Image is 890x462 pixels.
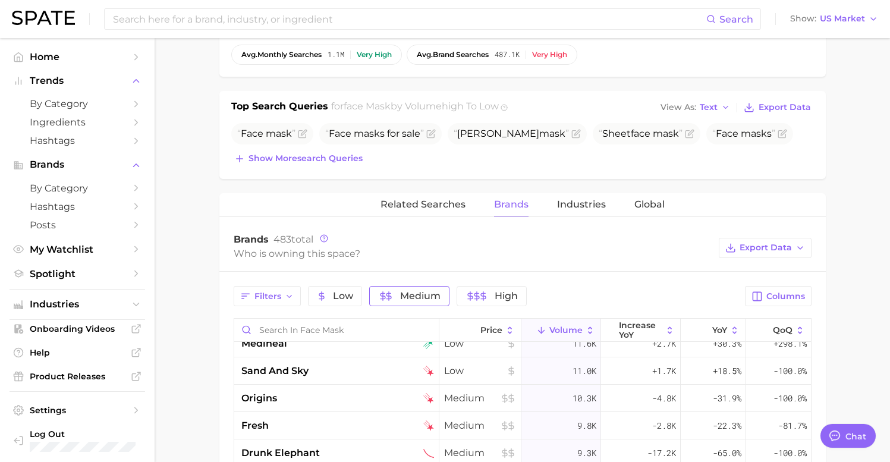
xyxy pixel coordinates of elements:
button: originsfalling starMedium10.3k-4.8k-31.9%-100.0% [234,385,811,412]
span: Low [444,337,516,351]
a: Hashtags [10,131,145,150]
button: Flag as miscategorized or irrelevant [298,129,307,139]
button: Export Data [719,238,812,258]
span: by Category [30,98,125,109]
span: s [712,128,775,139]
h2: for by Volume [331,99,499,116]
span: +30.3% [713,337,741,351]
button: sand and skyfalling starLow11.0k+1.7k+18.5%-100.0% [234,357,811,385]
button: Flag as miscategorized or irrelevant [571,129,581,139]
a: by Category [10,95,145,113]
span: -31.9% [713,391,741,406]
span: Brands [30,159,125,170]
button: Volume [521,319,601,342]
span: Industries [30,299,125,310]
span: QoQ [773,325,792,335]
a: Home [10,48,145,66]
img: falling star [423,393,434,404]
button: avg.brand searches487.1kVery high [407,45,577,65]
button: Columns [745,286,811,306]
a: My Watchlist [10,240,145,259]
span: -2.8k [652,419,676,433]
span: Volume [549,325,583,335]
span: Columns [766,291,805,301]
input: Search here for a brand, industry, or ingredient [112,9,706,29]
button: Filters [234,286,301,306]
span: 483 [273,234,291,245]
button: Show moresearch queries [231,150,366,167]
span: Face [329,128,351,139]
span: -65.0% [713,446,741,460]
span: [PERSON_NAME] [454,128,569,139]
span: Show [790,15,816,22]
span: Export Data [740,243,792,253]
button: ShowUS Market [787,11,881,27]
span: Brands [494,199,529,210]
a: Help [10,344,145,362]
button: Industries [10,296,145,313]
img: SPATE [12,11,75,25]
button: medihealrising starLow11.6k+2.7k+30.3%+298.1% [234,330,811,357]
span: +18.5% [713,364,741,378]
span: 10.3k [573,391,596,406]
span: Ingredients [30,117,125,128]
span: Hashtags [30,201,125,212]
span: High [495,291,518,301]
span: s for sale [325,128,424,139]
span: Spotlight [30,268,125,279]
span: Low [333,291,353,301]
span: Medium [444,391,516,406]
span: -81.7% [778,419,807,433]
img: sustained decliner [423,448,434,458]
span: Log Out [30,429,180,439]
span: -17.2k [647,446,676,460]
span: 487.1k [495,51,520,59]
span: View As [661,104,696,111]
span: -100.0% [773,446,807,460]
span: Product Releases [30,371,125,382]
span: Posts [30,219,125,231]
span: Home [30,51,125,62]
span: Medium [400,291,441,301]
h1: Top Search Queries [231,99,328,116]
button: Export Data [741,99,813,116]
div: Who is owning this space? [234,246,713,262]
span: 11.0k [573,364,596,378]
span: Medium [444,446,516,460]
span: 9.8k [577,419,596,433]
span: +298.1% [773,337,807,351]
button: Trends [10,72,145,90]
div: Very high [532,51,567,59]
span: 11.6k [573,337,596,351]
span: Face [716,128,738,139]
span: YoY [712,325,727,335]
img: rising star [423,338,434,349]
span: by Category [30,183,125,194]
span: monthly searches [241,51,322,59]
button: View AsText [658,100,734,115]
span: mask [741,128,767,139]
img: falling star [423,420,434,431]
button: Flag as miscategorized or irrelevant [426,129,436,139]
span: Related Searches [380,199,466,210]
button: Brands [10,156,145,174]
span: Help [30,347,125,358]
span: -100.0% [773,391,807,406]
a: Onboarding Videos [10,320,145,338]
span: Price [480,325,502,335]
span: -100.0% [773,364,807,378]
span: face [631,128,650,139]
span: Show more search queries [249,153,363,164]
span: sand and sky [241,364,309,378]
a: Hashtags [10,197,145,216]
span: My Watchlist [30,244,125,255]
span: -22.3% [713,419,741,433]
span: fresh [241,419,269,433]
span: mask [354,128,380,139]
span: Sheet [599,128,683,139]
span: total [273,234,313,245]
span: Text [700,104,718,111]
span: Filters [254,291,281,301]
span: 1.1m [328,51,344,59]
span: Trends [30,76,125,86]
